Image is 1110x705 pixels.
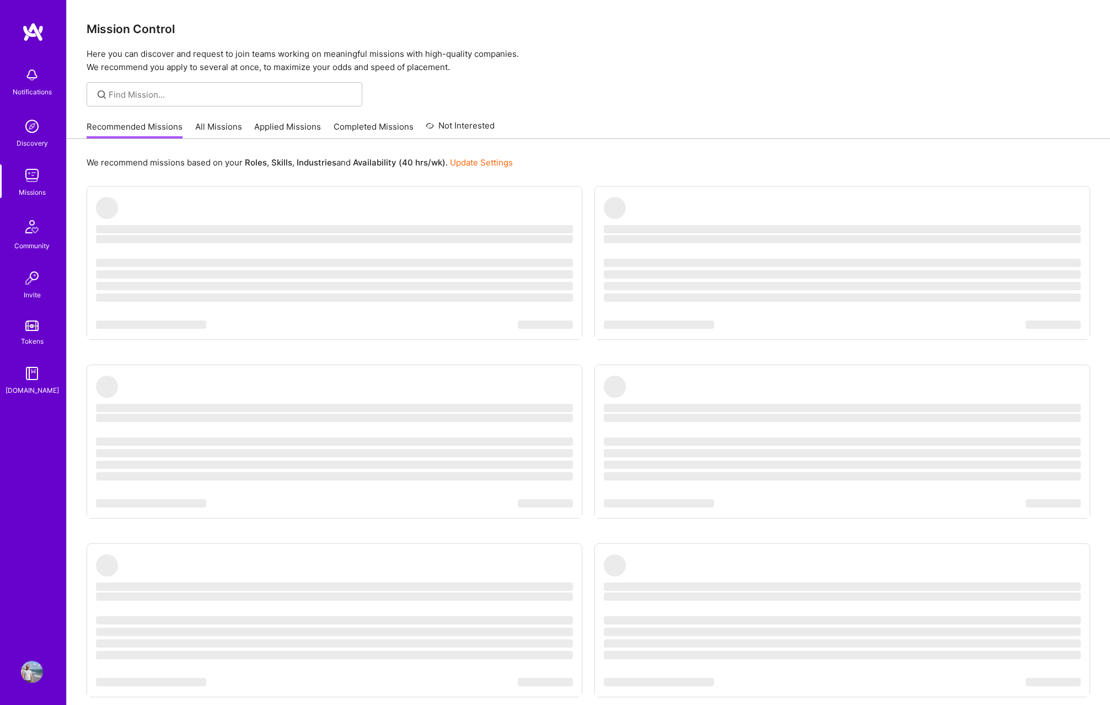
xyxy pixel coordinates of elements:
[109,89,354,100] input: Find Mission...
[450,157,513,168] a: Update Settings
[353,157,446,168] b: Availability (40 hrs/wk)
[25,321,39,331] img: tokens
[297,157,336,168] b: Industries
[21,661,43,683] img: User Avatar
[21,335,44,347] div: Tokens
[245,157,267,168] b: Roles
[195,121,242,139] a: All Missions
[334,121,414,139] a: Completed Missions
[13,86,52,98] div: Notifications
[24,289,41,301] div: Invite
[19,186,46,198] div: Missions
[6,384,59,396] div: [DOMAIN_NAME]
[21,164,43,186] img: teamwork
[14,240,50,252] div: Community
[271,157,292,168] b: Skills
[95,88,108,101] i: icon SearchGrey
[17,137,48,149] div: Discovery
[254,121,321,139] a: Applied Missions
[21,115,43,137] img: discovery
[87,22,1090,36] h3: Mission Control
[19,213,45,240] img: Community
[21,267,43,289] img: Invite
[22,22,44,42] img: logo
[21,64,43,86] img: bell
[18,661,46,683] a: User Avatar
[87,157,513,168] p: We recommend missions based on your , , and .
[87,47,1090,74] p: Here you can discover and request to join teams working on meaningful missions with high-quality ...
[21,362,43,384] img: guide book
[426,119,495,139] a: Not Interested
[87,121,183,139] a: Recommended Missions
